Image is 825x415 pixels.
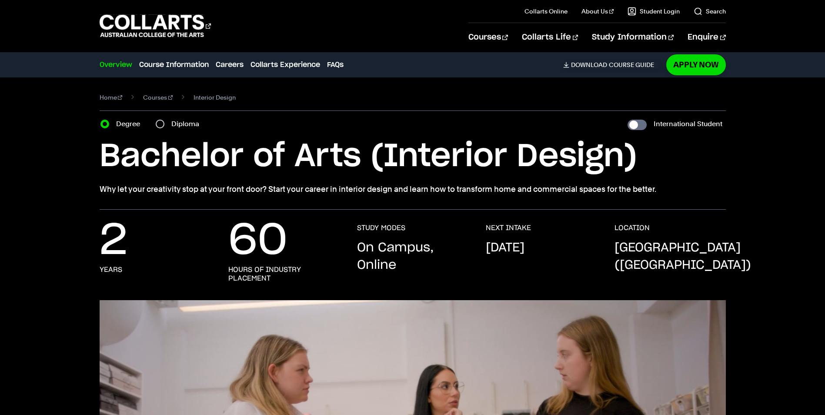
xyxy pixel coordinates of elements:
[228,265,340,283] h3: hours of industry placement
[100,224,127,258] p: 2
[688,23,725,52] a: Enquire
[694,7,726,16] a: Search
[571,61,607,69] span: Download
[563,61,661,69] a: DownloadCourse Guide
[522,23,578,52] a: Collarts Life
[100,60,132,70] a: Overview
[592,23,674,52] a: Study Information
[357,239,468,274] p: On Campus, Online
[171,118,204,130] label: Diploma
[357,224,405,232] h3: STUDY MODES
[615,239,751,274] p: [GEOGRAPHIC_DATA] ([GEOGRAPHIC_DATA])
[581,7,614,16] a: About Us
[100,91,123,104] a: Home
[486,239,524,257] p: [DATE]
[628,7,680,16] a: Student Login
[139,60,209,70] a: Course Information
[228,224,287,258] p: 60
[194,91,236,104] span: Interior Design
[666,54,726,75] a: Apply Now
[251,60,320,70] a: Collarts Experience
[216,60,244,70] a: Careers
[468,23,508,52] a: Courses
[100,13,211,38] div: Go to homepage
[100,183,726,195] p: Why let your creativity stop at your front door? Start your career in interior design and learn h...
[327,60,344,70] a: FAQs
[524,7,568,16] a: Collarts Online
[486,224,531,232] h3: NEXT INTAKE
[100,137,726,176] h1: Bachelor of Arts (Interior Design)
[143,91,173,104] a: Courses
[615,224,650,232] h3: LOCATION
[654,118,722,130] label: International Student
[116,118,145,130] label: Degree
[100,265,122,274] h3: years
